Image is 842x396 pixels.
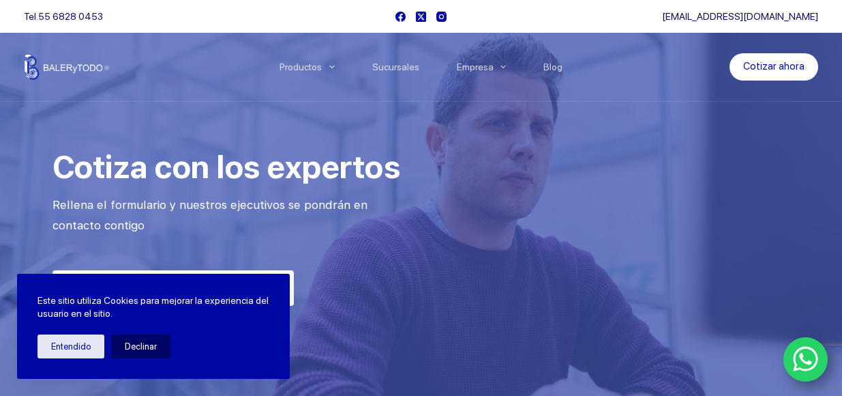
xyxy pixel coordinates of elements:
button: Declinar [111,335,170,358]
a: [EMAIL_ADDRESS][DOMAIN_NAME] [662,11,818,22]
span: Rellena el formulario y nuestros ejecutivos se pondrán en contacto contigo [52,198,371,233]
nav: Menu Principal [260,33,582,101]
a: WhatsApp [783,337,828,382]
img: Balerytodo [24,54,109,80]
a: Instagram [436,12,447,22]
p: Este sitio utiliza Cookies para mejorar la experiencia del usuario en el sitio. [37,294,269,321]
a: Facebook [395,12,406,22]
span: Tel. [24,11,103,22]
a: Cotizar ahora [730,53,818,81]
a: Dinos cómo podemos ayudarte [52,270,294,306]
a: X (Twitter) [416,12,426,22]
button: Entendido [37,335,104,358]
a: 55 6828 0453 [38,11,103,22]
span: Cotiza con los expertos [52,148,400,186]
